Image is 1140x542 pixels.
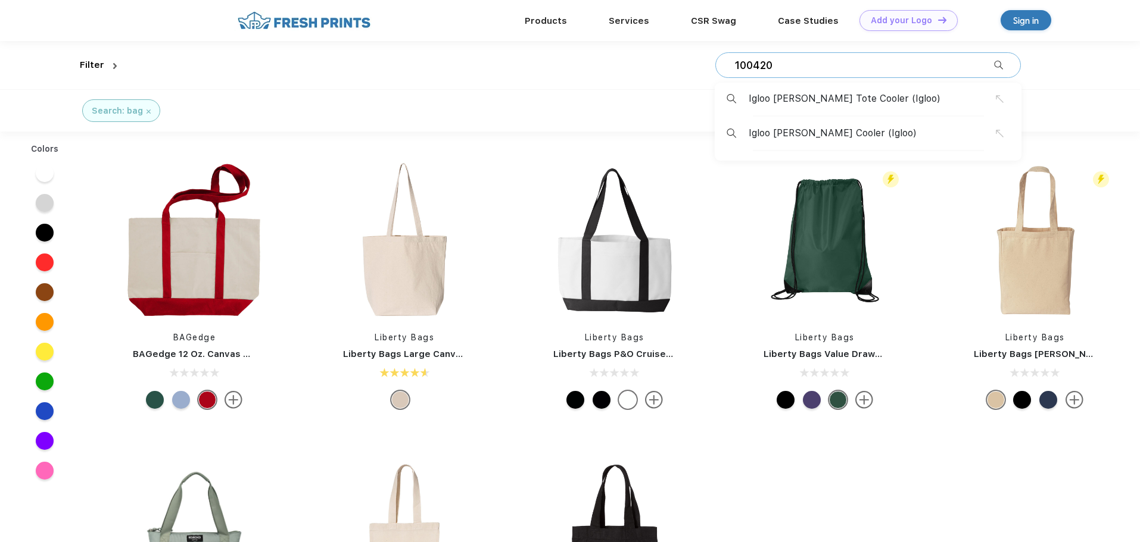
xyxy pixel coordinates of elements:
div: Natural Light Blue [172,391,190,409]
div: Add your Logo [871,15,932,26]
div: Black Black [566,391,584,409]
img: desktop_search_2.svg [727,129,736,138]
img: desktop_search_2.svg [994,61,1003,70]
div: Natural Forest [146,391,164,409]
img: func=resize&h=266 [115,161,273,319]
div: Search: bag [92,105,143,117]
img: desktop_search_2.svg [727,94,736,104]
div: Purple [803,391,821,409]
img: more.svg [1066,391,1083,409]
a: Liberty Bags [375,333,434,342]
img: flash_active_toggle.svg [1093,171,1109,187]
img: more.svg [645,391,663,409]
a: Liberty Bags P&O Cruiser Tote - 7002 [553,349,725,359]
img: func=resize&h=266 [956,161,1114,319]
img: more.svg [225,391,242,409]
a: CSR Swag [691,15,736,26]
a: Liberty Bags [1005,333,1065,342]
a: Liberty Bags [PERSON_NAME] Tote [974,349,1133,359]
a: BAGedge [173,333,216,342]
a: Products [525,15,567,26]
img: func=resize&h=266 [746,161,904,319]
div: Navy [1039,391,1057,409]
div: Black [777,391,795,409]
img: filter_cancel.svg [147,109,151,114]
a: Liberty Bags [585,333,644,342]
img: dropdown.png [113,63,117,69]
a: Liberty Bags Value Drawstring Backpack [764,349,949,359]
img: more.svg [855,391,873,409]
a: Liberty Bags Large Canvas Tote [343,349,490,359]
a: Sign in [1001,10,1051,30]
div: Sign in [1013,14,1039,27]
div: Filter [80,58,104,72]
div: White Black [619,391,637,409]
div: Natural Red [198,391,216,409]
div: Black/Black [593,391,611,409]
div: Natural [987,391,1005,409]
input: Search products for brands, styles, seasons etc... [733,59,994,72]
img: fo%20logo%202.webp [234,10,374,31]
div: Forest Green [829,391,847,409]
span: Igloo [PERSON_NAME] Cooler (Igloo) [749,126,917,140]
img: copy_suggestion.svg [996,130,1004,137]
img: copy_suggestion.svg [996,95,1004,103]
a: Liberty Bags [795,333,855,342]
img: func=resize&h=266 [325,161,484,319]
img: DT [938,17,946,23]
span: Igloo [PERSON_NAME] Tote Cooler (Igloo) [749,92,940,106]
img: func=resize&h=266 [535,161,694,319]
a: Services [609,15,649,26]
div: Natural [391,391,409,409]
a: BAGedge 12 Oz. Canvas Boat Tote [133,349,288,359]
div: Black [1013,391,1031,409]
img: flash_active_toggle.svg [883,171,899,187]
div: Colors [22,143,68,155]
